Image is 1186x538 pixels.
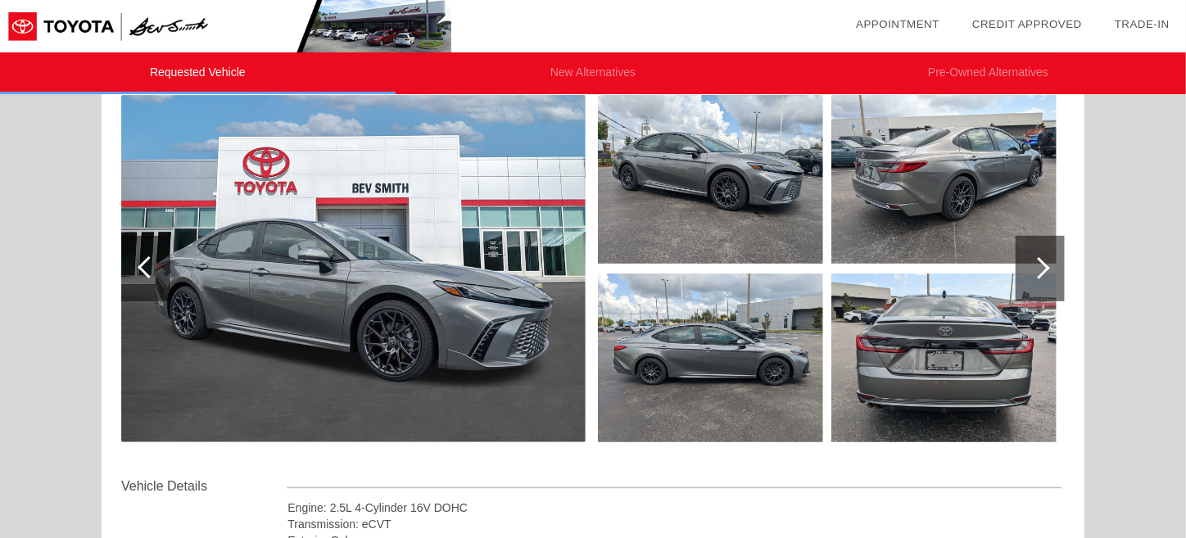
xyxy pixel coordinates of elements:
[972,18,1082,30] a: Credit Approved
[287,516,1062,532] div: Transmission: eCVT
[1115,18,1170,30] a: Trade-In
[121,95,586,442] img: image.aspx
[598,95,823,264] img: image.aspx
[121,477,287,496] div: Vehicle Details
[598,274,823,442] img: image.aspx
[831,274,1057,442] img: image.aspx
[396,52,791,94] li: New Alternatives
[856,18,939,30] a: Appointment
[287,500,1062,516] div: Engine: 2.5L 4-Cylinder 16V DOHC
[790,52,1186,94] li: Pre-Owned Alternatives
[831,95,1057,264] img: image.aspx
